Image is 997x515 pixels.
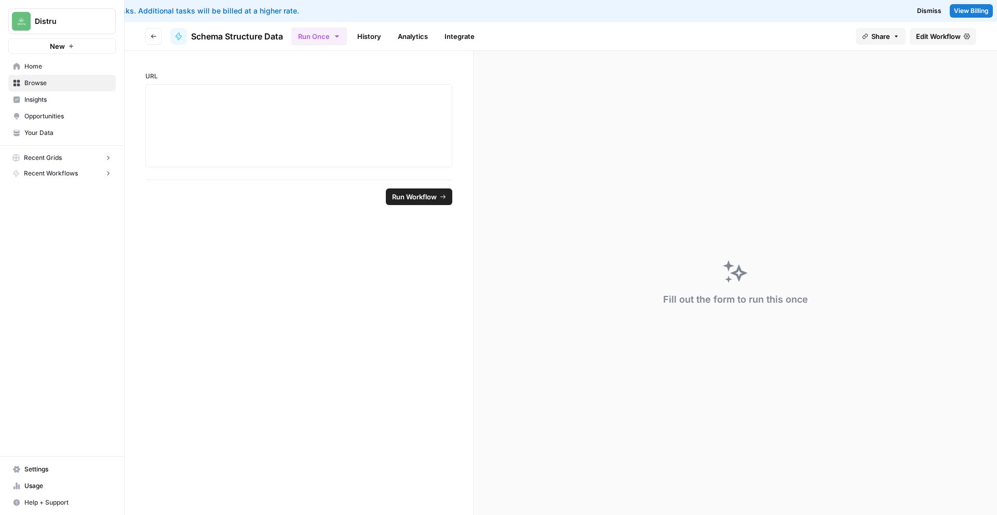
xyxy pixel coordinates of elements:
a: Edit Workflow [910,28,976,45]
span: Help + Support [24,498,111,507]
button: Run Workflow [386,188,452,205]
span: Share [871,31,890,42]
span: Recent Workflows [24,169,78,178]
span: Usage [24,481,111,491]
div: You've used your included tasks. Additional tasks will be billed at a higher rate. [8,6,604,16]
span: Opportunities [24,112,111,121]
button: Run Once [291,28,347,45]
span: Browse [24,78,111,88]
span: New [50,41,65,51]
label: URL [145,72,452,81]
span: Recent Grids [24,153,62,162]
span: Home [24,62,111,71]
button: Recent Workflows [8,166,116,181]
button: New [8,38,116,54]
a: Schema Structure Data [170,28,283,45]
a: Analytics [392,28,434,45]
span: Schema Structure Data [191,30,283,43]
a: Home [8,58,116,75]
span: Settings [24,465,111,474]
button: Help + Support [8,494,116,511]
span: Your Data [24,128,111,138]
div: Fill out the form to run this once [663,292,808,307]
button: Dismiss [913,4,946,18]
a: View Billing [950,4,993,18]
span: Edit Workflow [916,31,961,42]
a: Usage [8,478,116,494]
span: Dismiss [917,6,941,16]
span: View Billing [954,6,989,16]
a: Browse [8,75,116,91]
a: Insights [8,91,116,108]
a: History [351,28,387,45]
a: Opportunities [8,108,116,125]
button: Workspace: Distru [8,8,116,34]
a: Integrate [438,28,481,45]
button: Recent Grids [8,150,116,166]
span: Run Workflow [392,192,437,202]
a: Your Data [8,125,116,141]
span: Distru [35,16,98,26]
button: Share [856,28,906,45]
span: Insights [24,95,111,104]
a: Settings [8,461,116,478]
img: Distru Logo [12,12,31,31]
